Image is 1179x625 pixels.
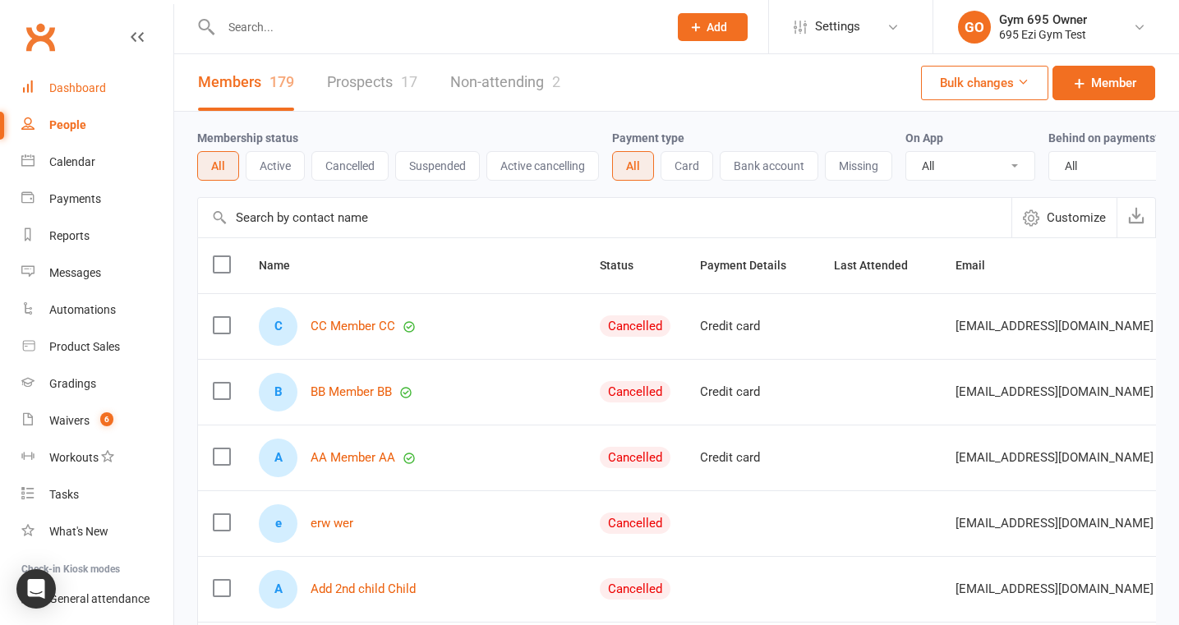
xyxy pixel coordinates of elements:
[16,569,56,609] div: Open Intercom Messenger
[956,376,1154,407] span: [EMAIL_ADDRESS][DOMAIN_NAME]
[21,292,173,329] a: Automations
[49,118,86,131] div: People
[21,365,173,402] a: Gradings
[21,70,173,107] a: Dashboard
[21,107,173,144] a: People
[707,21,727,34] span: Add
[700,255,804,275] button: Payment Details
[486,151,599,181] button: Active cancelling
[834,259,926,272] span: Last Attended
[259,255,308,275] button: Name
[999,12,1087,27] div: Gym 695 Owner
[259,307,297,346] div: C
[999,27,1087,42] div: 695 Ezi Gym Test
[1047,208,1106,227] span: Customize
[661,151,713,181] button: Card
[612,151,654,181] button: All
[21,255,173,292] a: Messages
[958,11,991,44] div: GO
[21,402,173,439] a: Waivers 6
[216,16,656,39] input: Search...
[49,266,101,279] div: Messages
[49,451,99,464] div: Workouts
[49,81,106,94] div: Dashboard
[600,578,670,600] div: Cancelled
[21,476,173,513] a: Tasks
[259,439,297,477] div: A
[600,315,670,337] div: Cancelled
[552,73,560,90] div: 2
[49,303,116,316] div: Automations
[720,151,818,181] button: Bank account
[600,381,670,402] div: Cancelled
[905,131,943,145] label: On App
[450,54,560,111] a: Non-attending2
[612,131,684,145] label: Payment type
[1011,198,1117,237] button: Customize
[1091,73,1136,93] span: Member
[1048,131,1161,145] label: Behind on payments?
[395,151,480,181] button: Suspended
[956,442,1154,473] span: [EMAIL_ADDRESS][DOMAIN_NAME]
[269,73,294,90] div: 179
[825,151,892,181] button: Missing
[311,151,389,181] button: Cancelled
[311,451,395,465] a: AA Member AA
[311,517,353,531] a: erw wer
[700,385,804,399] div: Credit card
[700,259,804,272] span: Payment Details
[311,582,416,596] a: Add 2nd child Child
[21,513,173,550] a: What's New
[700,319,804,333] div: Credit card
[100,412,113,426] span: 6
[259,504,297,543] div: e
[700,451,804,465] div: Credit card
[21,439,173,476] a: Workouts
[600,259,652,272] span: Status
[815,8,860,45] span: Settings
[600,255,652,275] button: Status
[49,155,95,168] div: Calendar
[49,488,79,501] div: Tasks
[600,512,670,534] div: Cancelled
[198,198,1011,237] input: Search by contact name
[49,192,101,205] div: Payments
[21,329,173,365] a: Product Sales
[197,131,298,145] label: Membership status
[956,573,1154,604] span: [EMAIL_ADDRESS][DOMAIN_NAME]
[49,414,90,427] div: Waivers
[259,570,297,609] div: A
[21,181,173,218] a: Payments
[956,310,1154,342] span: [EMAIL_ADDRESS][DOMAIN_NAME]
[956,255,1003,275] button: Email
[49,340,120,353] div: Product Sales
[259,259,308,272] span: Name
[834,255,926,275] button: Last Attended
[20,16,61,57] a: Clubworx
[1052,66,1155,100] a: Member
[600,447,670,468] div: Cancelled
[246,151,305,181] button: Active
[49,229,90,242] div: Reports
[401,73,417,90] div: 17
[327,54,417,111] a: Prospects17
[311,385,392,399] a: BB Member BB
[21,218,173,255] a: Reports
[49,592,150,605] div: General attendance
[21,581,173,618] a: General attendance kiosk mode
[259,373,297,411] div: B
[956,259,1003,272] span: Email
[921,66,1048,100] button: Bulk changes
[197,151,239,181] button: All
[198,54,294,111] a: Members179
[21,144,173,181] a: Calendar
[311,319,395,333] a: CC Member CC
[956,508,1154,539] span: [EMAIL_ADDRESS][DOMAIN_NAME]
[678,13,748,41] button: Add
[49,377,96,390] div: Gradings
[49,525,108,538] div: What's New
